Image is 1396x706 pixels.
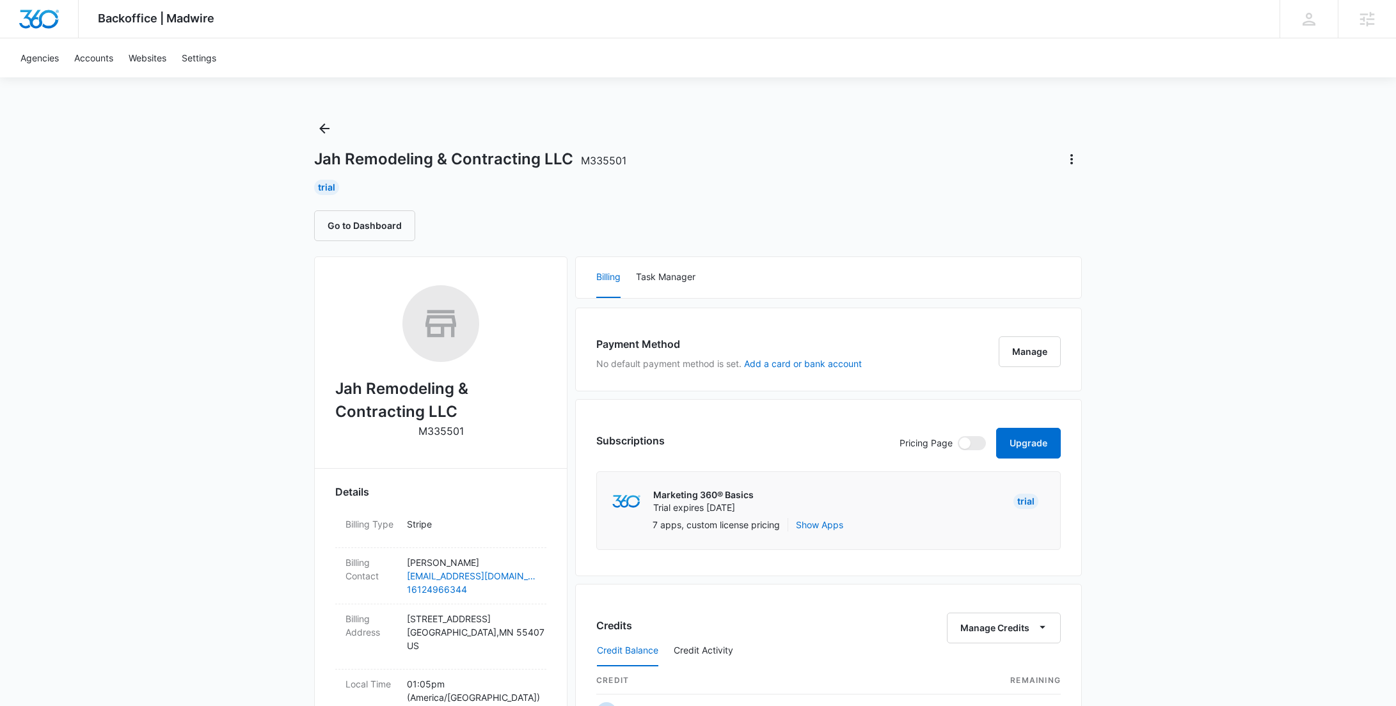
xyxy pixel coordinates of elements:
[1013,494,1038,509] div: Trial
[345,556,397,583] dt: Billing Contact
[947,613,1061,643] button: Manage Credits
[335,510,546,548] div: Billing TypeStripe
[67,38,121,77] a: Accounts
[98,12,214,25] span: Backoffice | Madwire
[314,210,415,241] button: Go to Dashboard
[900,436,953,450] p: Pricing Page
[596,336,862,352] h3: Payment Method
[653,489,754,501] p: Marketing 360® Basics
[925,667,1061,694] th: Remaining
[335,377,546,423] h2: Jah Remodeling & Contracting LLC
[596,618,632,633] h3: Credits
[407,583,536,596] a: 16124966344
[796,518,843,531] button: Show Apps
[335,604,546,670] div: Billing Address[STREET_ADDRESS][GEOGRAPHIC_DATA],MN 55407US
[653,501,754,514] p: Trial expires [DATE]
[996,428,1061,459] button: Upgrade
[581,154,626,167] span: M335501
[407,612,536,652] p: [STREET_ADDRESS] [GEOGRAPHIC_DATA] , MN 55407 US
[999,336,1061,367] button: Manage
[653,518,780,531] p: 7 apps, custom license pricing
[636,257,695,298] button: Task Manager
[335,548,546,604] div: Billing Contact[PERSON_NAME][EMAIL_ADDRESS][DOMAIN_NAME]16124966344
[407,677,536,704] p: 01:05pm ( America/[GEOGRAPHIC_DATA] )
[612,495,640,508] img: marketing360Logo
[407,569,536,583] a: [EMAIL_ADDRESS][DOMAIN_NAME]
[674,636,733,666] button: Credit Activity
[596,357,862,370] p: No default payment method is set.
[13,38,67,77] a: Agencies
[335,484,369,499] span: Details
[596,667,925,694] th: credit
[407,517,536,531] p: Stripe
[314,150,626,169] h1: Jah Remodeling & Contracting LLC
[121,38,174,77] a: Websites
[596,433,665,448] h3: Subscriptions
[345,517,397,531] dt: Billing Type
[597,636,658,666] button: Credit Balance
[174,38,224,77] a: Settings
[407,556,536,569] p: [PERSON_NAME]
[314,118,335,139] button: Back
[744,359,862,368] button: Add a card or bank account
[314,180,339,195] div: Trial
[1061,149,1082,169] button: Actions
[418,423,464,439] p: M335501
[596,257,621,298] button: Billing
[345,612,397,639] dt: Billing Address
[345,677,397,691] dt: Local Time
